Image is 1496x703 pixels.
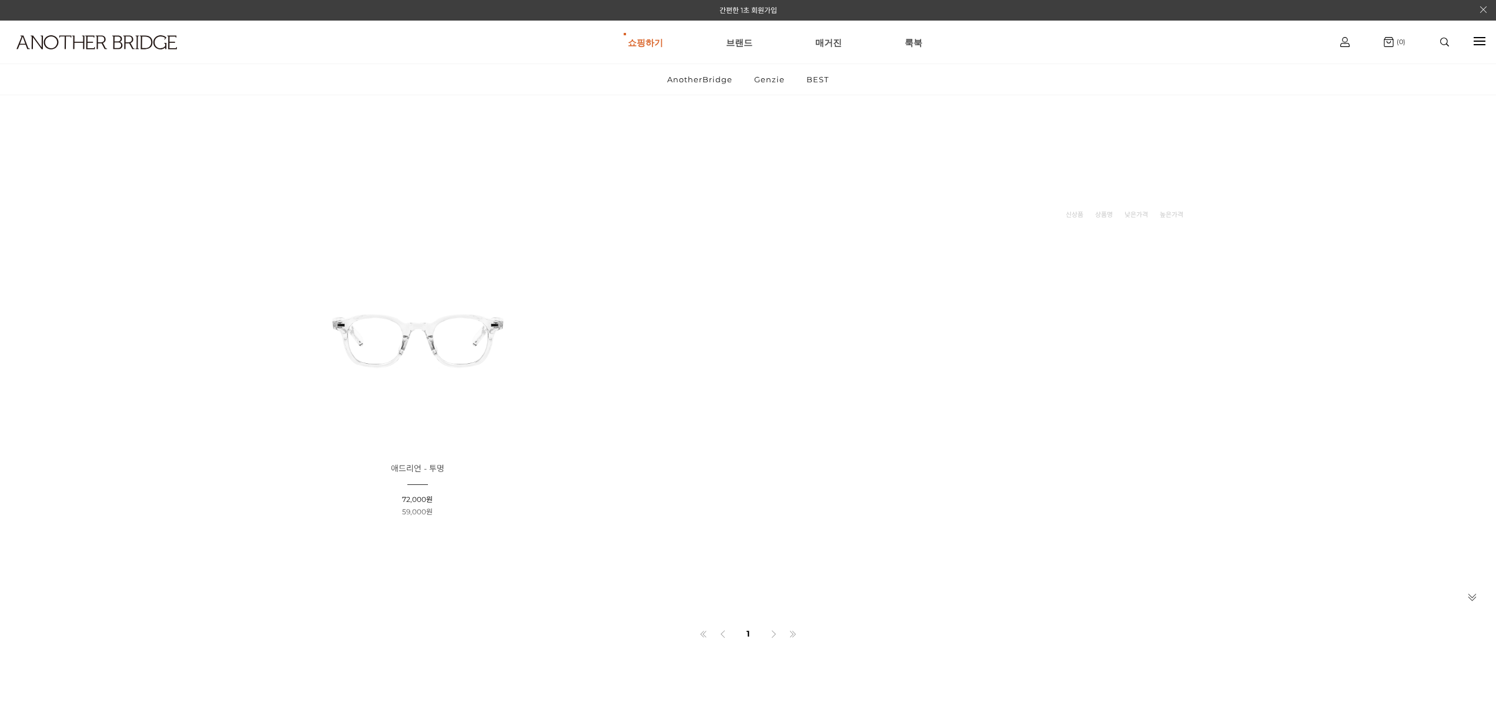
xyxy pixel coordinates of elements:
[719,6,777,15] a: 간편한 1초 회원가입
[1066,209,1083,220] a: 신상품
[738,624,758,644] a: 1
[1340,37,1350,47] img: cart
[16,35,177,49] img: logo
[1440,38,1449,46] img: search
[905,21,922,63] a: 룩북
[726,21,752,63] a: 브랜드
[391,464,444,473] a: 애드리언 - 투명
[815,21,842,63] a: 매거진
[1384,37,1405,47] a: (0)
[1095,209,1113,220] a: 상품명
[744,64,795,95] a: Genzie
[402,495,433,504] span: 72,000원
[391,463,444,474] span: 애드리언 - 투명
[402,507,433,516] span: 59,000원
[1124,209,1148,220] a: 낮은가격
[628,21,663,63] a: 쇼핑하기
[1394,38,1405,46] span: (0)
[1384,37,1394,47] img: cart
[1160,209,1183,220] a: 높은가격
[6,35,230,78] a: logo
[657,64,742,95] a: AnotherBridge
[312,235,524,447] img: 애드리언 - 투명 안경, 패셔너블 아이웨어 이미지
[796,64,839,95] a: BEST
